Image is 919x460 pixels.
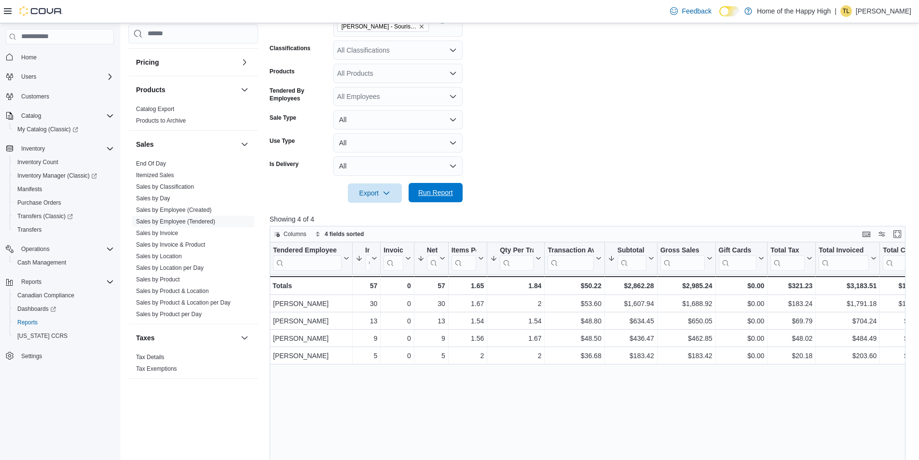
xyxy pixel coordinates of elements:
div: 0 [384,298,411,309]
div: Total Tax [770,246,805,255]
a: Sales by Product per Day [136,311,202,318]
div: $36.68 [548,350,601,362]
div: $0.00 [718,298,764,309]
button: Gift Cards [718,246,764,270]
div: 9 [356,333,377,344]
a: Sales by Employee (Tendered) [136,218,215,225]
div: 0 [384,350,411,362]
button: Invoices Ref [384,246,411,270]
span: Canadian Compliance [17,292,74,299]
span: Operations [17,243,114,255]
h3: Taxes [136,333,155,343]
div: $2,985.24 [660,280,712,292]
a: Inventory Count [14,156,62,168]
button: Home [2,50,118,64]
button: Run Report [409,183,463,202]
span: Sales by Day [136,195,170,202]
a: End Of Day [136,160,166,167]
div: $48.50 [548,333,601,344]
button: Settings [2,348,118,362]
span: Purchase Orders [14,197,114,209]
span: Sales by Invoice [136,229,178,237]
label: Classifications [270,44,311,52]
div: Total Tax [770,246,805,270]
p: | [835,5,837,17]
span: Transfers (Classic) [17,212,73,220]
div: 2 [490,350,541,362]
div: Subtotal [617,246,646,255]
a: Sales by Day [136,195,170,202]
span: [PERSON_NAME] - Souris Avenue - Fire & Flower [342,22,417,31]
span: Reports [17,319,38,326]
span: Canadian Compliance [14,290,114,301]
div: $436.47 [607,333,654,344]
span: Sales by Location per Day [136,264,204,272]
a: Dashboards [14,303,60,315]
span: Feedback [682,6,711,16]
div: Net Sold [426,246,437,255]
button: Open list of options [449,46,457,54]
div: $203.60 [819,350,877,362]
div: $321.23 [770,280,812,292]
span: Catalog [21,112,41,120]
span: Export [354,183,396,203]
button: Qty Per Transaction [490,246,541,270]
button: Taxes [239,332,250,344]
div: $53.60 [548,298,601,309]
div: Tendered Employee [273,246,342,255]
span: Catalog [17,110,114,122]
div: Transaction Average [548,246,593,270]
button: Enter fullscreen [892,228,903,240]
div: $69.79 [770,315,812,327]
button: Purchase Orders [10,196,118,209]
button: Net Sold [417,246,445,270]
h3: Sales [136,139,154,149]
button: Sales [136,139,237,149]
div: 30 [356,298,377,309]
div: Invoices Ref [384,246,403,255]
a: Sales by Product & Location per Day [136,299,231,306]
div: Gross Sales [660,246,704,270]
button: All [333,133,463,153]
div: 5 [356,350,377,362]
a: Cash Management [14,257,70,268]
div: $1,607.94 [607,298,654,309]
span: Sales by Product & Location [136,287,209,295]
a: Sales by Invoice & Product [136,241,205,248]
span: Catalog Export [136,105,174,113]
a: My Catalog (Classic) [10,123,118,136]
div: $0.00 [718,333,764,344]
div: [PERSON_NAME] [273,298,349,309]
span: Itemized Sales [136,171,174,179]
button: Reports [17,276,45,288]
span: Estevan - Souris Avenue - Fire & Flower [337,21,429,32]
span: Reports [17,276,114,288]
div: $0.00 [718,280,764,292]
div: 13 [417,315,445,327]
span: Settings [21,352,42,360]
span: Settings [17,349,114,362]
a: Manifests [14,183,46,195]
span: Purchase Orders [17,199,61,207]
div: Gift Card Sales [718,246,756,270]
button: Total Tax [770,246,812,270]
label: Sale Type [270,114,296,122]
div: $650.05 [660,315,712,327]
label: Products [270,68,295,75]
div: $1,791.18 [819,298,877,309]
button: Keyboard shortcuts [861,228,872,240]
span: Cash Management [17,259,66,266]
span: 4 fields sorted [325,230,364,238]
div: Qty Per Transaction [500,246,534,270]
button: Operations [17,243,54,255]
div: $3,183.51 [819,280,877,292]
a: Sales by Location per Day [136,265,204,271]
span: Transfers [17,226,41,234]
a: Customers [17,91,53,102]
span: Tax Exemptions [136,365,177,373]
a: Sales by Employee (Created) [136,207,212,213]
button: Manifests [10,182,118,196]
button: Transfers [10,223,118,237]
div: Total Invoiced [819,246,869,270]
